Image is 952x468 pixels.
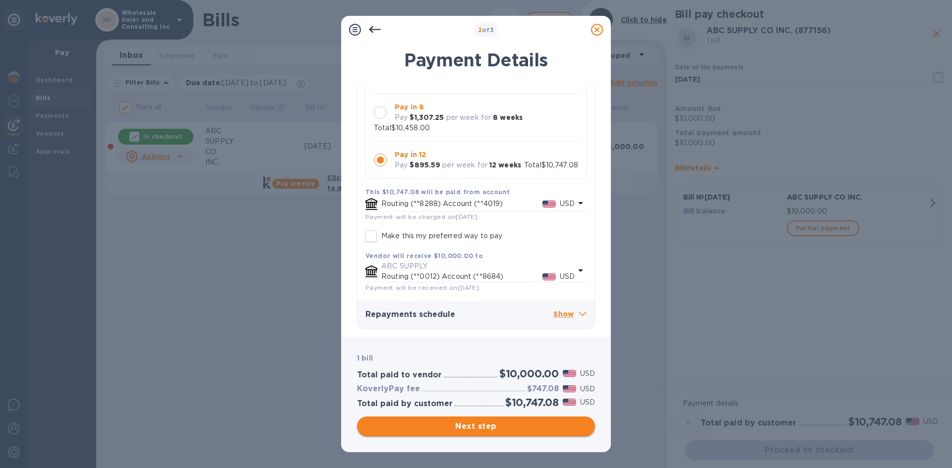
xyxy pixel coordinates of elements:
b: 1 bill [357,354,373,362]
p: USD [580,384,595,394]
p: Make this my preferred way to pay [381,231,502,241]
img: USD [563,399,576,406]
b: of 3 [478,26,494,34]
h3: Repayments schedule [365,310,553,319]
b: Pay in 12 [395,151,426,158]
button: Next step [357,416,595,436]
b: Vendor will receive $10,000.00 to [365,252,483,260]
h2: $10,747.08 [505,396,559,409]
p: USD [580,368,595,379]
h3: Total paid to vendor [357,370,442,380]
p: Total $10,747.08 [524,160,578,170]
h2: $10,000.00 [499,367,559,380]
span: Payment will be received on [DATE] [365,284,479,291]
b: Pay in 8 [395,103,424,111]
p: Routing (**8288) Account (**4019) [381,199,542,209]
b: This $10,747.08 will be paid from account [365,188,510,196]
p: Pay [395,160,408,170]
img: USD [563,370,576,377]
p: Routing (**0012) Account (**8684) [381,271,542,282]
p: per week for [442,160,487,170]
p: Total $10,458.00 [374,123,430,133]
b: 8 weeks [493,113,523,121]
h3: Total paid by customer [357,399,453,409]
img: USD [563,385,576,392]
p: Show [553,309,587,321]
p: per week for [446,112,491,123]
span: 2 [478,26,482,34]
p: Pay [395,112,408,123]
span: Payment will be charged on [DATE] [365,213,477,220]
b: 12 weeks [489,161,521,169]
p: ABC SUPPLY [381,261,575,271]
img: USD [542,201,556,208]
h1: Payment Details [357,50,595,70]
p: USD [580,397,595,408]
b: $895.59 [410,161,440,169]
b: $1,307.25 [410,113,444,121]
span: Next step [365,420,587,432]
img: USD [542,273,556,280]
h3: $747.08 [527,384,559,394]
p: USD [560,199,575,209]
h3: KoverlyPay fee [357,384,420,394]
p: USD [560,271,575,282]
